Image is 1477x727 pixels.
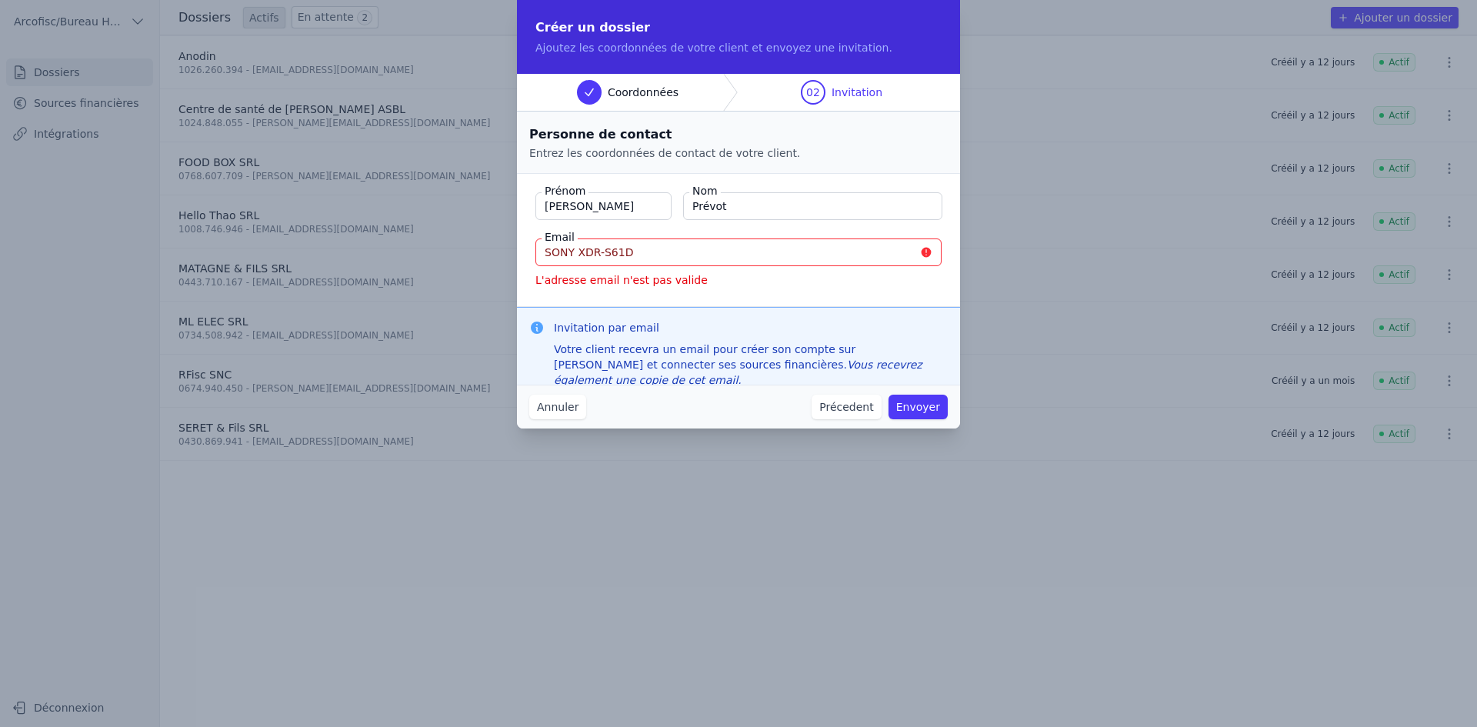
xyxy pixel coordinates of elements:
[529,124,948,145] h2: Personne de contact
[554,320,948,335] h3: Invitation par email
[806,85,820,100] span: 02
[832,85,882,100] span: Invitation
[689,183,721,198] label: Nom
[535,40,942,55] p: Ajoutez les coordonnées de votre client et envoyez une invitation.
[529,395,586,419] button: Annuler
[542,229,578,245] label: Email
[812,395,881,419] button: Précedent
[542,183,588,198] label: Prénom
[889,395,948,419] button: Envoyer
[554,342,948,388] div: Votre client recevra un email pour créer son compte sur [PERSON_NAME] et connecter ses sources fi...
[517,74,960,112] nav: Progress
[535,18,942,37] h2: Créer un dossier
[535,272,942,288] p: L'adresse email n'est pas valide
[608,85,678,100] span: Coordonnées
[554,358,922,386] em: Vous recevrez également une copie de cet email.
[529,145,948,161] p: Entrez les coordonnées de contact de votre client.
